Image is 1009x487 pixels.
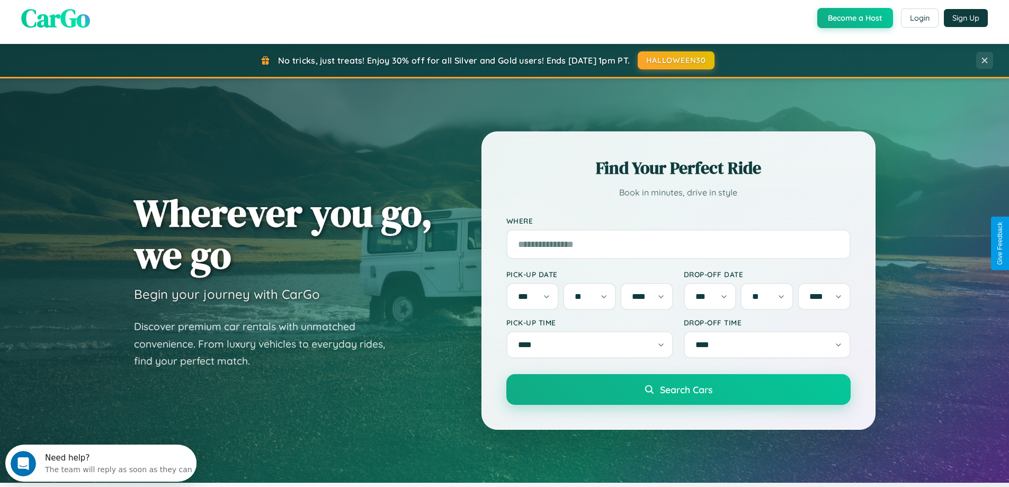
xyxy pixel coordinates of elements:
[278,55,630,66] span: No tricks, just treats! Enjoy 30% off for all Silver and Gold users! Ends [DATE] 1pm PT.
[134,192,433,276] h1: Wherever you go, we go
[134,318,399,370] p: Discover premium car rentals with unmatched convenience. From luxury vehicles to everyday rides, ...
[901,8,939,28] button: Login
[134,286,320,302] h3: Begin your journey with CarGo
[996,222,1004,265] div: Give Feedback
[660,384,712,395] span: Search Cars
[506,156,851,180] h2: Find Your Perfect Ride
[40,17,187,29] div: The team will reply as soon as they can
[21,1,90,36] span: CarGo
[506,185,851,200] p: Book in minutes, drive in style
[506,270,673,279] label: Pick-up Date
[4,4,197,33] div: Open Intercom Messenger
[638,51,715,69] button: HALLOWEEN30
[684,318,851,327] label: Drop-off Time
[684,270,851,279] label: Drop-off Date
[944,9,988,27] button: Sign Up
[506,216,851,225] label: Where
[506,374,851,405] button: Search Cars
[11,451,36,476] iframe: Intercom live chat
[817,8,893,28] button: Become a Host
[506,318,673,327] label: Pick-up Time
[40,9,187,17] div: Need help?
[5,445,197,482] iframe: Intercom live chat discovery launcher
